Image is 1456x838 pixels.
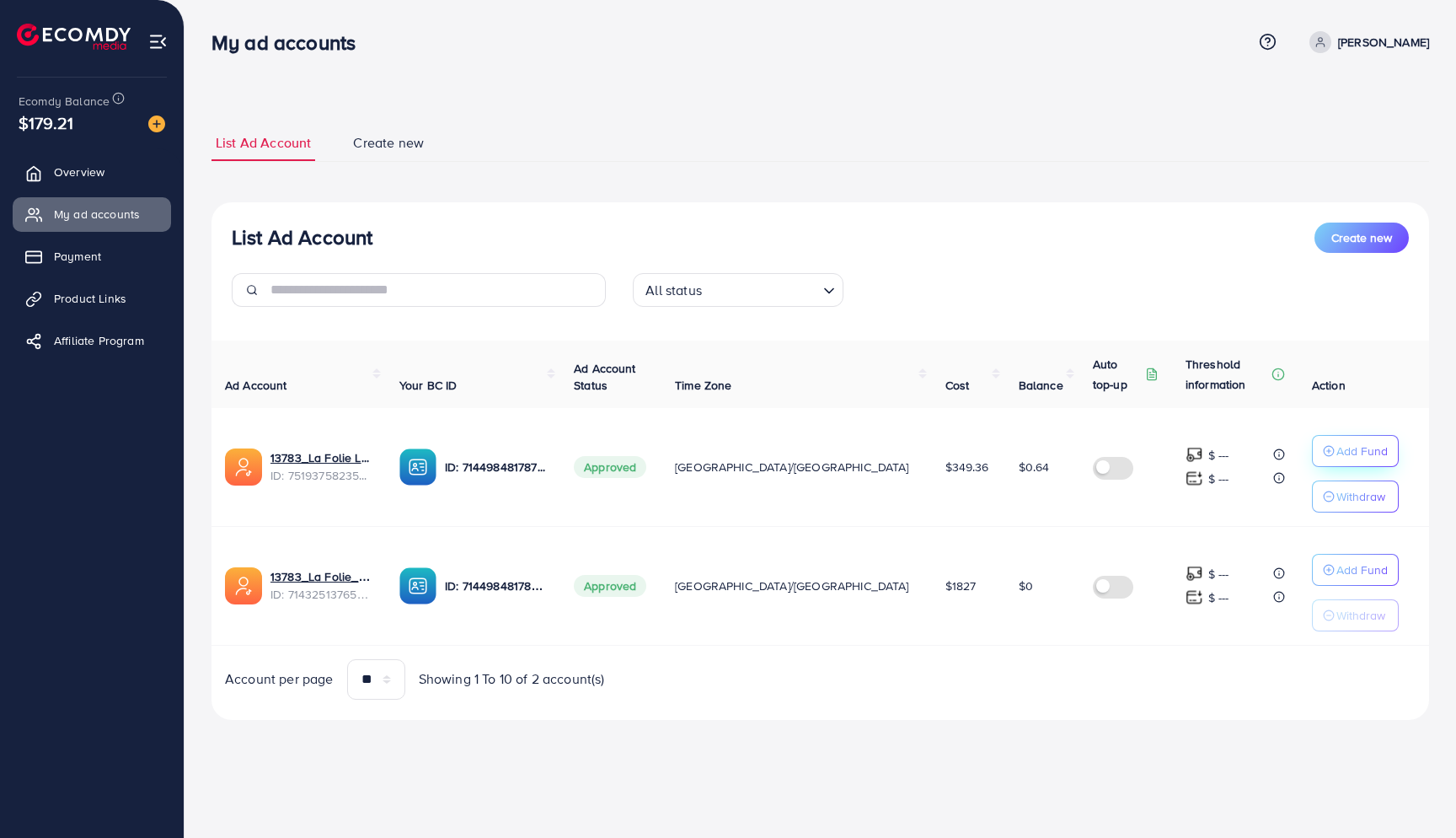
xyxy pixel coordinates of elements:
p: $ --- [1208,469,1229,489]
p: Auto top-up [1093,354,1142,395]
p: [PERSON_NAME] [1338,32,1429,52]
span: Approved [574,575,646,597]
img: top-up amount [1186,565,1203,583]
span: Create new [1331,229,1392,246]
img: top-up amount [1186,446,1203,464]
span: Balance [1019,377,1063,394]
span: Approved [574,456,646,478]
span: Account per page [225,669,334,689]
span: Cost [945,377,970,394]
span: Showing 1 To 10 of 2 account(s) [419,669,605,689]
a: Affiliate Program [13,324,171,357]
img: menu [148,32,168,51]
a: Overview [13,155,171,189]
span: $0 [1019,577,1033,594]
img: ic-ba-acc.ded83a64.svg [399,567,436,604]
button: Withdraw [1312,481,1399,513]
a: Product Links [13,282,171,315]
span: List Ad Account [216,133,311,153]
span: [GEOGRAPHIC_DATA]/[GEOGRAPHIC_DATA] [675,577,909,594]
span: Product Links [54,290,126,307]
span: Ad Account Status [574,360,636,394]
p: $ --- [1208,564,1229,584]
a: 13783_La Folie_1663571455544 [270,568,372,585]
p: $ --- [1208,588,1229,608]
span: ID: 7143251376586375169 [270,586,372,603]
img: ic-ads-acc.e4c84228.svg [225,449,262,486]
img: ic-ba-acc.ded83a64.svg [399,449,436,486]
span: Ecomdy Balance [19,93,110,110]
span: Time Zone [675,377,731,394]
p: Add Fund [1336,441,1388,461]
div: <span class='underline'>13783_La Folie LLC_1750741365237</span></br>7519375823531589640 [270,449,372,484]
button: Create new [1314,223,1409,253]
a: My ad accounts [13,197,171,231]
button: Add Fund [1312,554,1399,586]
p: $ --- [1208,445,1229,465]
span: Affiliate Program [54,332,144,349]
button: Add Fund [1312,435,1399,467]
iframe: Chat [1384,762,1443,825]
a: 13783_La Folie LLC_1750741365237 [270,449,372,466]
span: All status [642,278,705,303]
p: Withdraw [1336,486,1385,507]
p: ID: 7144984817879220225 [445,576,547,596]
span: Overview [54,164,104,180]
a: [PERSON_NAME] [1303,31,1429,53]
p: Threshold information [1186,354,1268,395]
span: Action [1312,377,1346,394]
span: ID: 7519375823531589640 [270,467,372,484]
span: [GEOGRAPHIC_DATA]/[GEOGRAPHIC_DATA] [675,459,909,475]
p: Add Fund [1336,560,1388,580]
img: top-up amount [1186,588,1203,606]
span: Ad Account [225,377,287,394]
span: Payment [54,248,101,265]
div: <span class='underline'>13783_La Folie_1663571455544</span></br>7143251376586375169 [270,568,372,603]
h3: My ad accounts [211,30,369,55]
span: My ad accounts [54,206,140,223]
button: Withdraw [1312,599,1399,631]
img: logo [17,24,131,50]
p: Withdraw [1336,605,1385,626]
img: image [148,115,165,132]
p: ID: 7144984817879220225 [445,457,547,477]
h3: List Ad Account [232,225,372,250]
div: Search for option [633,273,843,307]
span: $0.64 [1019,459,1050,475]
span: $1827 [945,577,977,594]
span: $179.21 [19,110,73,135]
span: Create new [353,133,424,153]
span: $349.36 [945,459,989,475]
img: top-up amount [1186,470,1203,487]
a: Payment [13,239,171,273]
img: ic-ads-acc.e4c84228.svg [225,567,262,604]
input: Search for option [707,275,816,303]
span: Your BC ID [399,377,458,394]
